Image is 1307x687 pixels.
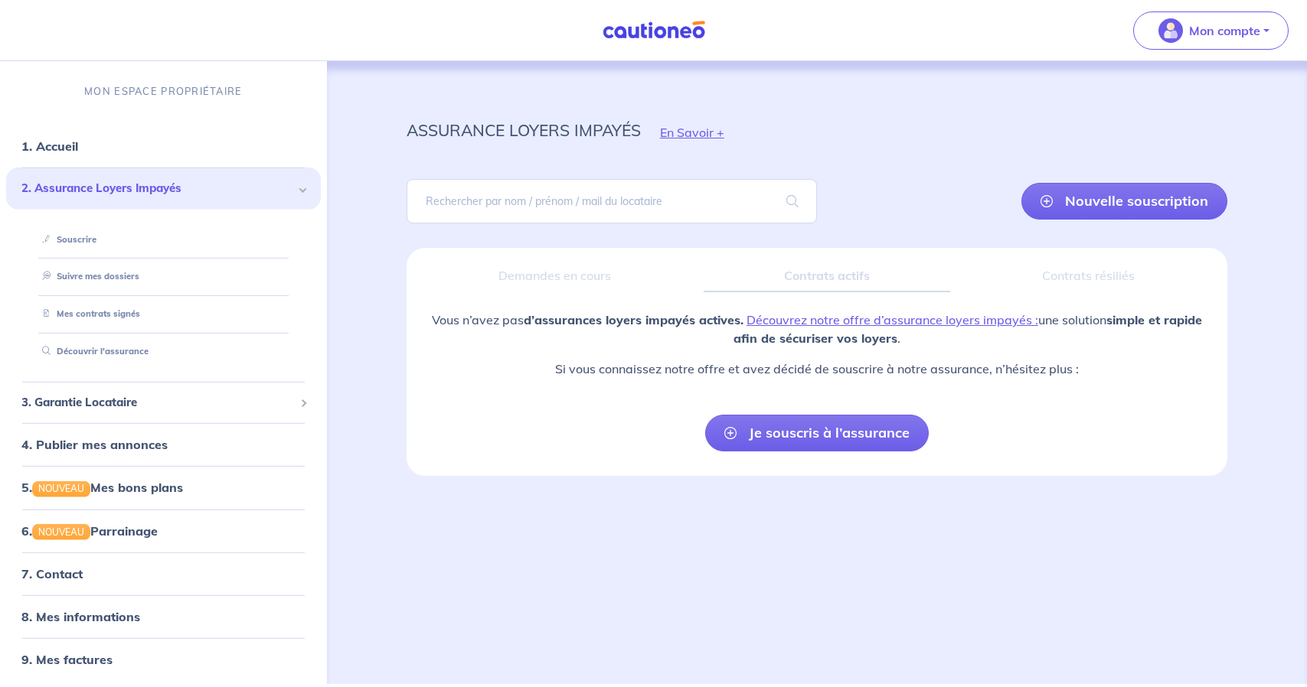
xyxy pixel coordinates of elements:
[596,21,711,40] img: Cautioneo
[36,308,140,319] a: Mes contrats signés
[6,558,321,589] div: 7. Contact
[36,346,149,357] a: Découvrir l'assurance
[21,609,140,624] a: 8. Mes informations
[6,168,321,210] div: 2. Assurance Loyers Impayés
[25,227,302,252] div: Souscrire
[768,180,817,223] span: search
[6,429,321,460] div: 4. Publier mes annonces
[21,138,78,154] a: 1. Accueil
[407,116,641,144] p: assurance loyers impayés
[36,271,139,282] a: Suivre mes dossiers
[6,601,321,632] div: 8. Mes informations
[21,437,168,452] a: 4. Publier mes annonces
[407,179,817,223] input: Rechercher par nom / prénom / mail du locataire
[1158,18,1183,43] img: illu_account_valid_menu.svg
[84,84,242,99] p: MON ESPACE PROPRIÉTAIRE
[25,301,302,327] div: Mes contrats signés
[747,312,1038,327] a: Découvrez notre offre d’assurance loyers impayés :
[6,388,321,418] div: 3. Garantie Locataire
[25,339,302,364] div: Découvrir l'assurance
[1021,183,1227,220] a: Nouvelle souscription
[1133,11,1289,50] button: illu_account_valid_menu.svgMon compte
[25,264,302,289] div: Suivre mes dossiers
[6,472,321,503] div: 5.NOUVEAUMes bons plans
[1189,21,1260,40] p: Mon compte
[524,312,743,327] strong: d’assurances loyers impayés actives.
[21,480,183,495] a: 5.NOUVEAUMes bons plans
[21,180,294,197] span: 2. Assurance Loyers Impayés
[419,311,1215,347] p: Vous n’avez pas une solution .
[6,644,321,675] div: 9. Mes factures
[419,360,1215,378] p: Si vous connaissez notre offre et avez décidé de souscrire à notre assurance, n’hésitez plus :
[6,131,321,161] div: 1. Accueil
[36,234,96,245] a: Souscrire
[21,566,83,581] a: 7. Contact
[6,515,321,545] div: 6.NOUVEAUParrainage
[21,652,113,667] a: 9. Mes factures
[705,415,929,451] a: Je souscris à l’assurance
[641,110,743,155] button: En Savoir +
[21,523,158,538] a: 6.NOUVEAUParrainage
[21,394,294,412] span: 3. Garantie Locataire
